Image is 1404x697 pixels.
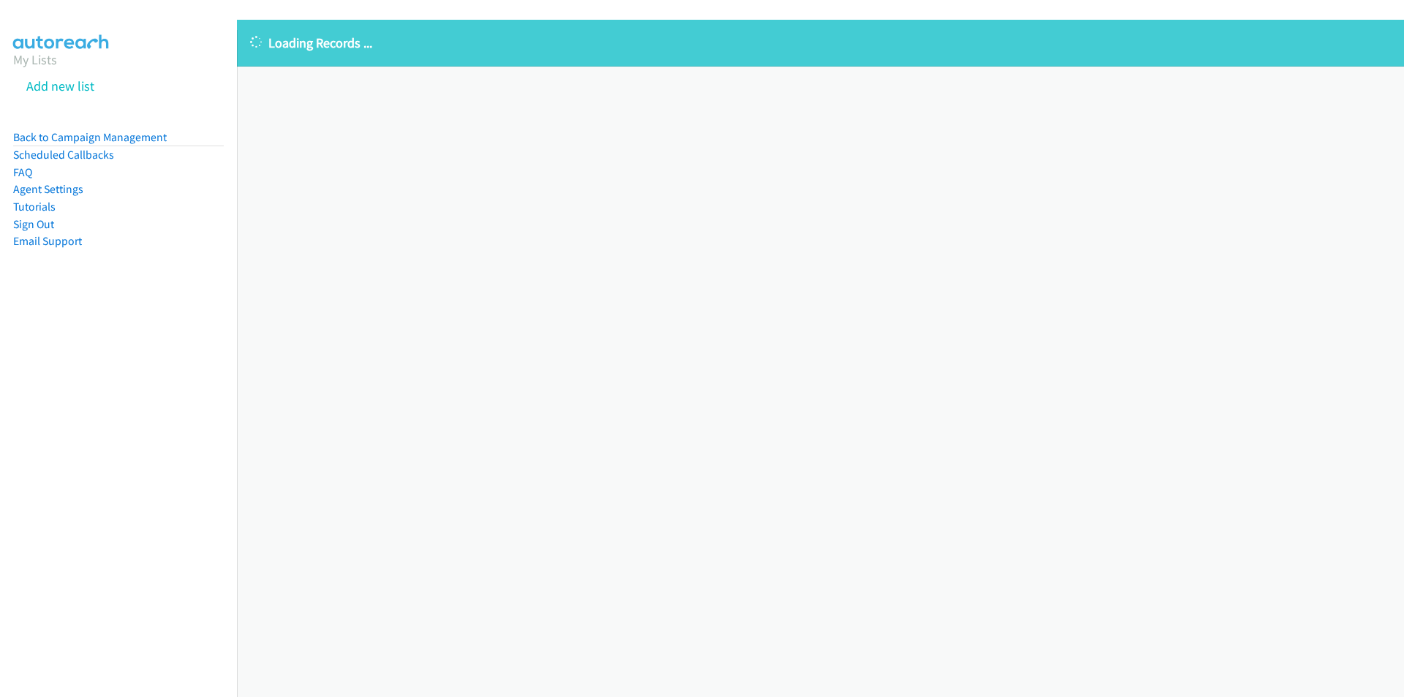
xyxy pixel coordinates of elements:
a: Email Support [13,234,82,248]
a: FAQ [13,165,32,179]
a: Back to Campaign Management [13,130,167,144]
a: Add new list [26,78,94,94]
a: Agent Settings [13,182,83,196]
a: Sign Out [13,217,54,231]
a: My Lists [13,51,57,68]
p: Loading Records ... [250,33,1391,53]
a: Tutorials [13,200,56,214]
a: Scheduled Callbacks [13,148,114,162]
